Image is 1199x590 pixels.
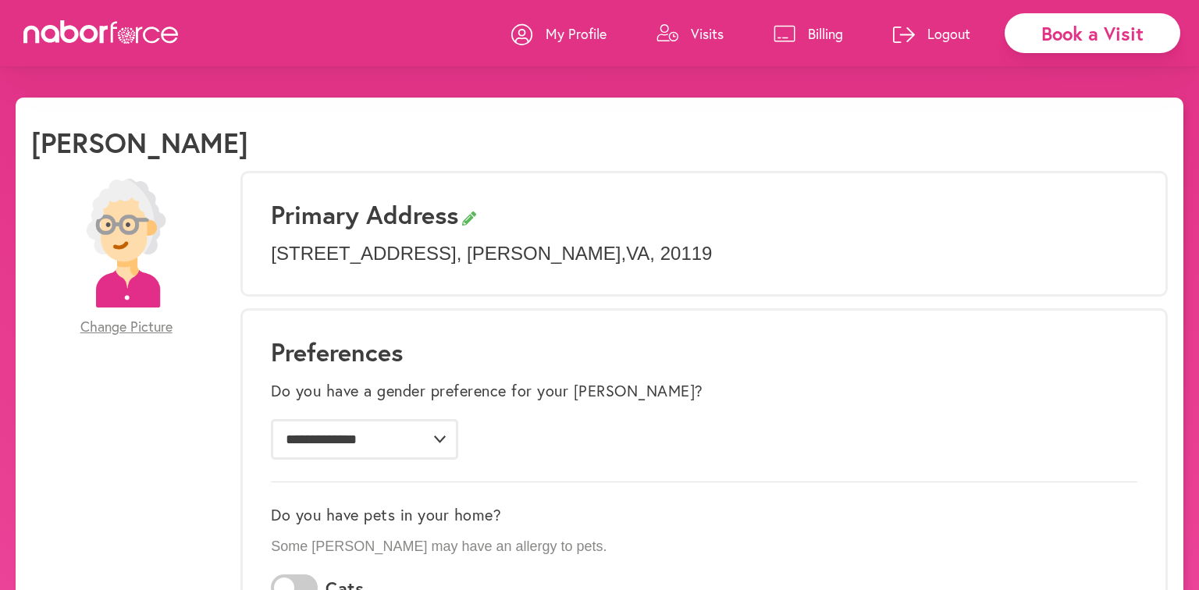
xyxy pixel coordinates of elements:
[271,337,1137,367] h1: Preferences
[271,538,1137,556] p: Some [PERSON_NAME] may have an allergy to pets.
[927,24,970,43] p: Logout
[546,24,607,43] p: My Profile
[62,179,190,307] img: efc20bcf08b0dac87679abea64c1faab.png
[31,126,248,159] h1: [PERSON_NAME]
[808,24,843,43] p: Billing
[774,10,843,57] a: Billing
[271,200,1137,229] h3: Primary Address
[271,382,703,400] label: Do you have a gender preference for your [PERSON_NAME]?
[893,10,970,57] a: Logout
[656,10,724,57] a: Visits
[511,10,607,57] a: My Profile
[271,506,501,524] label: Do you have pets in your home?
[1005,13,1180,53] div: Book a Visit
[271,243,1137,265] p: [STREET_ADDRESS] , [PERSON_NAME] , VA , 20119
[80,318,173,336] span: Change Picture
[691,24,724,43] p: Visits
